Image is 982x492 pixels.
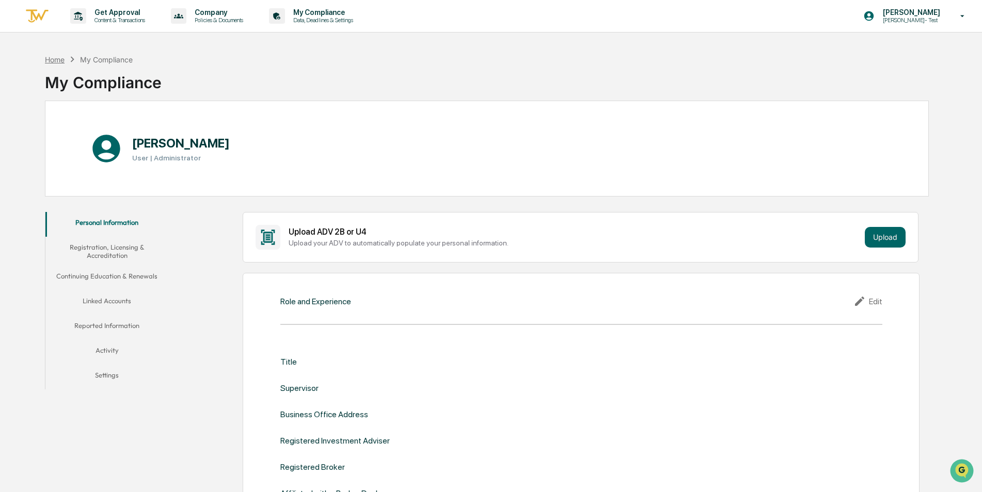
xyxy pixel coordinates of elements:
button: Continuing Education & Renewals [45,266,169,290]
button: Start new chat [176,82,188,94]
button: Settings [45,365,169,389]
div: My Compliance [80,55,133,64]
div: My Compliance [45,65,162,92]
div: Upload ADV 2B or U4 [289,227,860,237]
div: Start new chat [35,79,169,89]
div: Business Office Address [280,409,368,419]
button: Personal Information [45,212,169,237]
p: Policies & Documents [186,17,248,24]
p: Get Approval [86,8,150,17]
span: Data Lookup [21,150,65,160]
p: Company [186,8,248,17]
div: Edit [853,295,882,307]
div: We're available if you need us! [35,89,131,97]
button: Registration, Licensing & Accreditation [45,237,169,266]
span: Pylon [103,175,125,183]
div: secondary tabs example [45,212,169,390]
a: 🗄️Attestations [71,126,132,144]
p: How can we help? [10,22,188,38]
button: Reported Information [45,315,169,340]
p: Data, Deadlines & Settings [285,17,358,24]
img: logo [25,8,50,25]
div: Home [45,55,65,64]
p: Content & Transactions [86,17,150,24]
button: Upload [865,227,906,248]
p: My Compliance [285,8,358,17]
div: Registered Broker [280,462,345,472]
div: Role and Experience [280,297,351,306]
button: Linked Accounts [45,290,169,315]
h3: User | Administrator [132,154,230,162]
span: Preclearance [21,130,67,140]
iframe: Open customer support [949,458,977,486]
img: 1746055101610-c473b297-6a78-478c-a979-82029cc54cd1 [10,79,29,97]
div: 🗄️ [75,131,83,139]
div: 🖐️ [10,131,19,139]
a: Powered byPylon [73,174,125,183]
div: Title [280,357,297,367]
h1: [PERSON_NAME] [132,136,230,151]
div: Upload your ADV to automatically populate your personal information. [289,239,860,247]
div: Supervisor [280,383,319,393]
button: Activity [45,340,169,365]
div: 🔎 [10,151,19,159]
a: 🖐️Preclearance [6,126,71,144]
p: [PERSON_NAME] [875,8,945,17]
span: Attestations [85,130,128,140]
div: Registered Investment Adviser [280,436,390,446]
a: 🔎Data Lookup [6,145,69,164]
p: [PERSON_NAME]- Test [875,17,945,24]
